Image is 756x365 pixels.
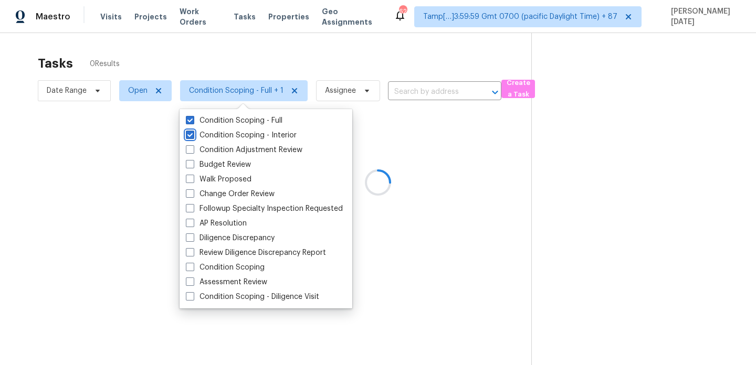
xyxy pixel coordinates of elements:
[186,248,326,258] label: Review Diligence Discrepancy Report
[186,189,275,199] label: Change Order Review
[186,262,265,273] label: Condition Scoping
[186,174,251,185] label: Walk Proposed
[186,218,247,229] label: AP Resolution
[186,292,319,302] label: Condition Scoping - Diligence Visit
[186,145,302,155] label: Condition Adjustment Review
[399,6,406,17] div: 626
[186,233,275,243] label: Diligence Discrepancy
[186,130,297,141] label: Condition Scoping - Interior
[186,203,343,214] label: Followup Specialty Inspection Requested
[186,277,267,287] label: Assessment Review
[186,159,251,170] label: Budget Review
[186,115,282,126] label: Condition Scoping - Full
